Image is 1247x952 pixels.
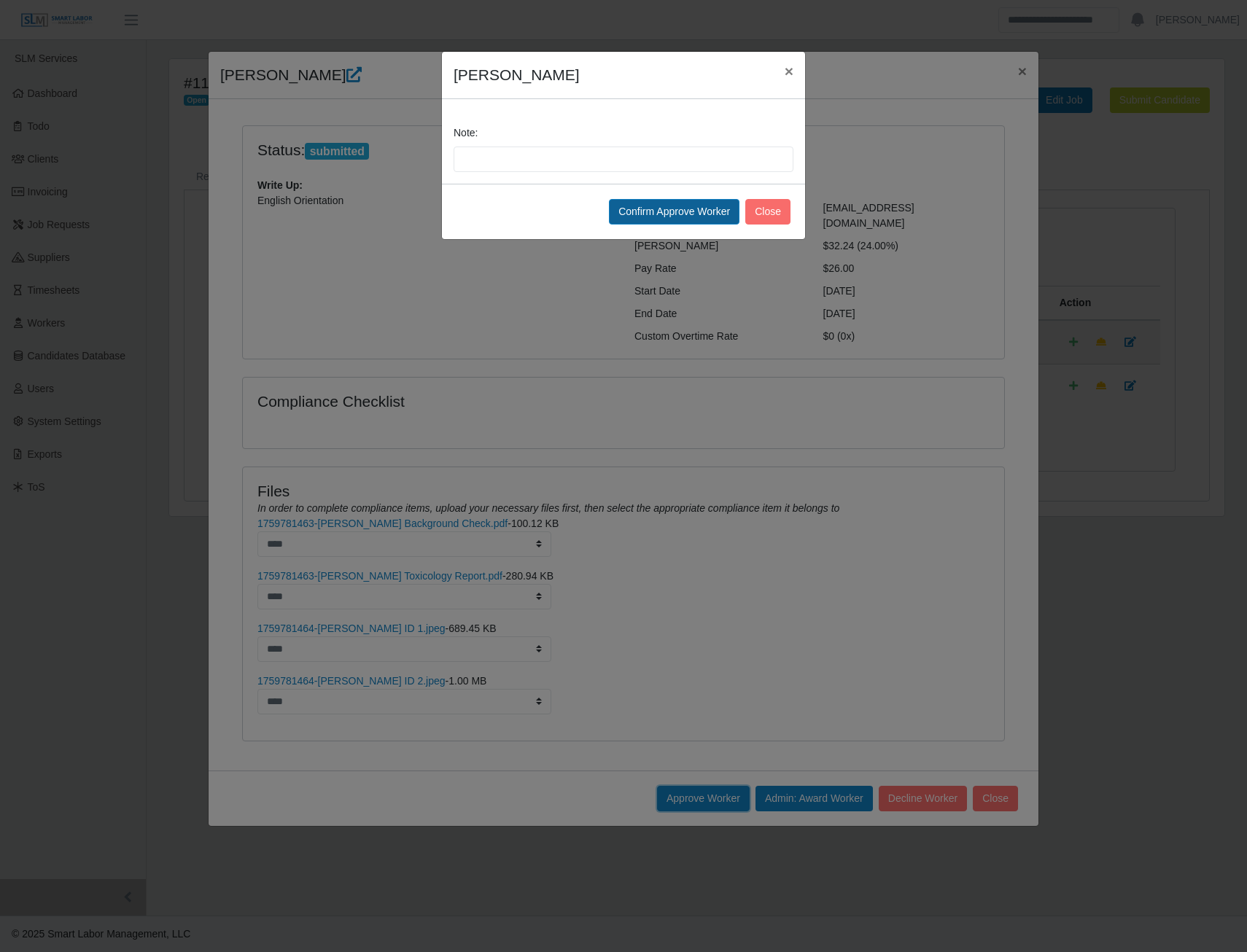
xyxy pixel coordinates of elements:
[454,63,580,87] h4: [PERSON_NAME]
[785,63,793,79] span: ×
[745,199,790,225] button: Close
[773,52,805,90] button: Close
[609,199,739,225] button: Confirm Approve Worker
[454,125,478,141] label: Note:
